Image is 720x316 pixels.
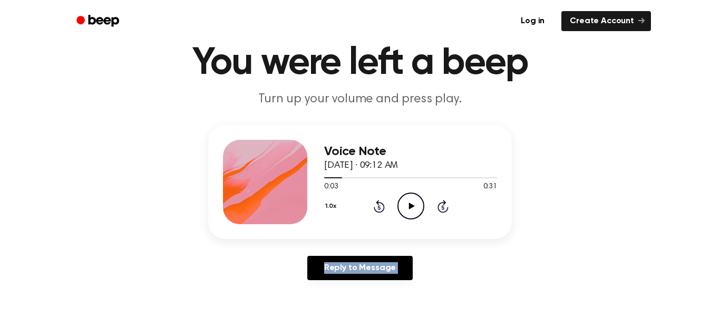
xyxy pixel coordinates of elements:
span: 0:03 [324,181,338,193]
p: Turn up your volume and press play. [158,91,562,108]
a: Reply to Message [307,256,413,280]
span: [DATE] · 09:12 AM [324,161,398,170]
h3: Voice Note [324,145,497,159]
a: Create Account [561,11,651,31]
h1: You were left a beep [90,44,630,82]
a: Beep [69,11,129,32]
button: 1.0x [324,197,340,215]
span: 0:31 [483,181,497,193]
a: Log in [510,9,555,33]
